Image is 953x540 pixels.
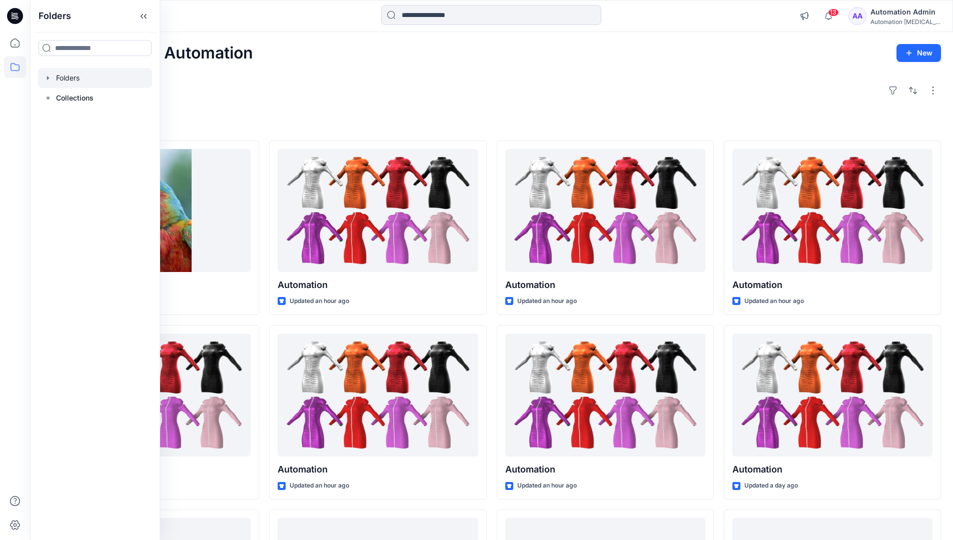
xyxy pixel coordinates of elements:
p: Updated a day ago [744,480,798,491]
p: Updated an hour ago [517,480,577,491]
p: Automation [505,462,705,476]
p: Automation [732,462,932,476]
a: Automation [505,149,705,272]
a: Automation [278,333,478,457]
p: Updated an hour ago [290,296,349,306]
h4: Styles [42,118,941,130]
a: Automation [732,333,932,457]
p: Automation [732,278,932,292]
a: Automation [505,333,705,457]
p: Updated an hour ago [290,480,349,491]
div: Automation [MEDICAL_DATA]... [870,18,940,25]
span: 13 [828,8,839,16]
p: Automation [278,462,478,476]
a: Automation [278,149,478,272]
p: Automation [505,278,705,292]
p: Updated an hour ago [744,296,804,306]
div: AA [848,7,866,25]
p: Updated an hour ago [517,296,577,306]
div: Automation Admin [870,6,940,18]
p: Automation [278,278,478,292]
p: Collections [56,92,94,104]
button: New [896,44,941,62]
a: Automation [732,149,932,272]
